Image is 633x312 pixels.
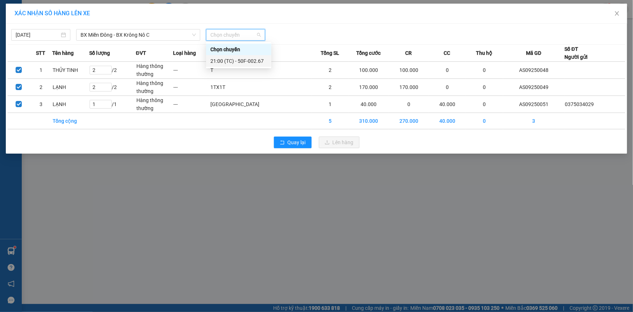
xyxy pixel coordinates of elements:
strong: BIÊN NHẬN GỬI HÀNG HOÁ [25,44,84,49]
td: Hàng thông thường [136,79,173,96]
span: Tổng SL [321,49,339,57]
strong: CÔNG TY TNHH [GEOGRAPHIC_DATA] 214 QL13 - P.26 - Q.BÌNH THẠNH - TP HCM 1900888606 [19,12,59,39]
span: BD09250189 [73,27,102,33]
td: 0 [466,62,503,79]
td: Tổng cộng [52,113,89,129]
td: 40.000 [429,96,466,113]
td: 270.000 [389,113,429,129]
span: PV [PERSON_NAME] [73,51,101,59]
button: rollbackQuay lại [274,137,312,148]
td: LẠNH [52,79,89,96]
td: 100.000 [349,62,389,79]
td: 1 [30,62,52,79]
td: AS09250048 [503,62,565,79]
img: logo [7,16,17,35]
span: Mã GD [526,49,541,57]
td: 0 [466,96,503,113]
span: rollback [280,140,285,146]
td: / 1 [89,96,136,113]
td: 0 [429,62,466,79]
td: --- [173,62,210,79]
td: --- [173,96,210,113]
span: Nơi nhận: [56,50,67,61]
td: 3 [30,96,52,113]
td: 170.000 [389,79,429,96]
td: [GEOGRAPHIC_DATA] [210,96,312,113]
td: / 2 [89,62,136,79]
input: 11/09/2025 [16,31,59,39]
span: ĐVT [136,49,146,57]
td: 0 [466,113,503,129]
td: 0 [429,79,466,96]
td: 2 [312,62,349,79]
span: 19:07:44 [DATE] [69,33,102,38]
td: Hàng thông thường [136,62,173,79]
span: Tổng cước [357,49,381,57]
div: Chọn chuyến [206,44,271,55]
td: Hàng thông thường [136,96,173,113]
button: Close [607,4,627,24]
td: 1TX1T [210,79,312,96]
td: / 2 [89,79,136,96]
div: Số ĐT Người gửi [564,45,588,61]
span: Nơi gửi: [7,50,15,61]
td: THỦY TINH [52,62,89,79]
td: 2 [312,79,349,96]
td: 100.000 [389,62,429,79]
span: CC [444,49,451,57]
span: STT [36,49,45,57]
td: AS09250051 [503,96,565,113]
td: 310.000 [349,113,389,129]
div: Chọn chuyến [210,45,267,53]
span: CR [405,49,412,57]
td: 3 [503,113,565,129]
span: PV Bình Dương [25,51,49,55]
span: XÁC NHẬN SỐ HÀNG LÊN XE [15,10,90,17]
span: Quay lại [288,138,306,146]
span: close [614,11,620,16]
span: Tên hàng [52,49,74,57]
button: uploadLên hàng [319,137,359,148]
td: 0 [389,96,429,113]
span: 0375034029 [565,101,594,107]
span: down [192,33,196,37]
td: T [210,62,312,79]
td: 40.000 [349,96,389,113]
td: 0 [466,79,503,96]
td: LẠNH [52,96,89,113]
span: Loại hàng [173,49,196,57]
td: --- [173,79,210,96]
td: AS09250049 [503,79,565,96]
div: 21:00 (TC) - 50F-002.67 [210,57,267,65]
span: Thu hộ [476,49,493,57]
span: BX Miền Đông - BX Krông Nô C [81,29,196,40]
span: Số lượng [89,49,110,57]
td: 2 [30,79,52,96]
td: 40.000 [429,113,466,129]
td: 1 [312,96,349,113]
td: 170.000 [349,79,389,96]
span: Chọn chuyến [210,29,261,40]
td: 5 [312,113,349,129]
